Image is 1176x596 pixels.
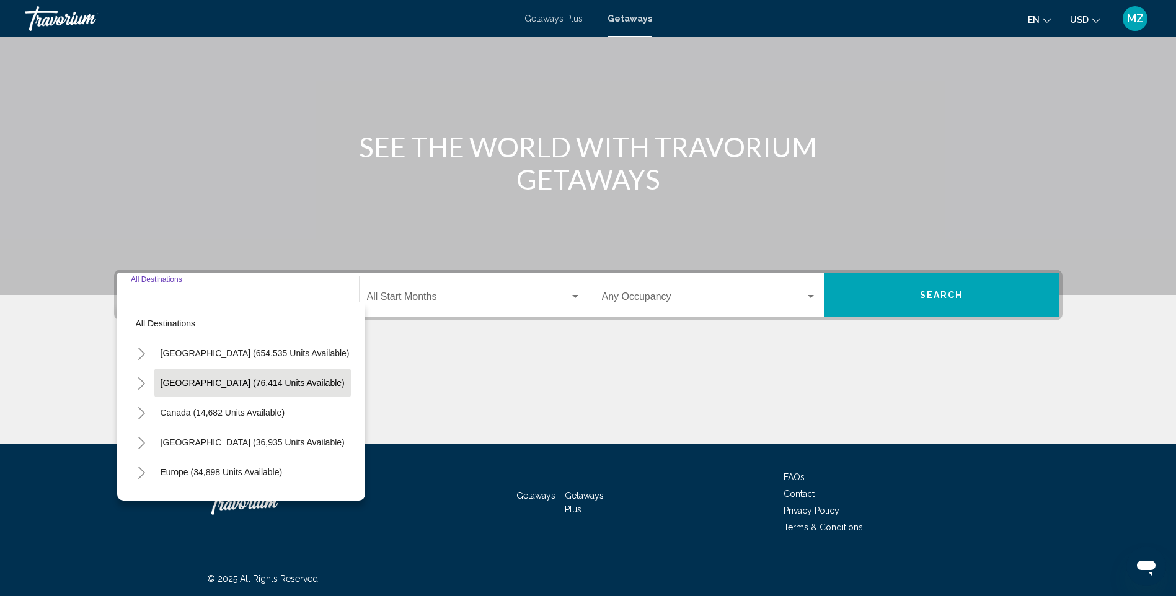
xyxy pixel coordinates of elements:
button: Toggle Caribbean & Atlantic Islands (36,935 units available) [130,430,154,455]
button: Canada (14,682 units available) [154,398,291,427]
button: Australia (2,996 units available) [154,488,290,516]
span: Europe (34,898 units available) [161,467,283,477]
a: Getaways [608,14,652,24]
button: Toggle Canada (14,682 units available) [130,400,154,425]
button: Toggle Australia (2,996 units available) [130,489,154,514]
span: [GEOGRAPHIC_DATA] (76,414 units available) [161,378,345,388]
button: [GEOGRAPHIC_DATA] (76,414 units available) [154,369,351,397]
a: Getaways [516,491,555,501]
span: USD [1070,15,1089,25]
button: Toggle Europe (34,898 units available) [130,460,154,484]
button: [GEOGRAPHIC_DATA] (36,935 units available) [154,428,351,457]
span: © 2025 All Rights Reserved. [207,574,320,584]
button: Toggle Mexico (76,414 units available) [130,370,154,395]
span: en [1028,15,1040,25]
button: Change language [1028,11,1051,28]
a: FAQs [784,472,805,482]
a: Travorium [207,484,331,521]
span: MZ [1127,12,1144,25]
a: Contact [784,489,815,499]
a: Getaways Plus [524,14,583,24]
button: User Menu [1119,6,1151,32]
a: Getaways Plus [565,491,604,514]
a: Privacy Policy [784,506,839,515]
a: Travorium [25,6,512,31]
span: Search [920,291,963,300]
span: Canada (14,682 units available) [161,408,285,418]
span: [GEOGRAPHIC_DATA] (654,535 units available) [161,348,350,358]
button: Search [824,273,1059,317]
span: All destinations [136,318,196,328]
button: [GEOGRAPHIC_DATA] (654,535 units available) [154,339,356,367]
a: Terms & Conditions [784,522,863,532]
button: Europe (34,898 units available) [154,458,289,486]
button: Toggle United States (654,535 units available) [130,341,154,366]
div: Search widget [117,273,1059,317]
iframe: Button to launch messaging window [1126,546,1166,586]
h1: SEE THE WORLD WITH TRAVORIUM GETAWAYS [356,131,821,195]
button: Change currency [1070,11,1100,28]
button: All destinations [130,309,353,338]
span: [GEOGRAPHIC_DATA] (36,935 units available) [161,437,345,447]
